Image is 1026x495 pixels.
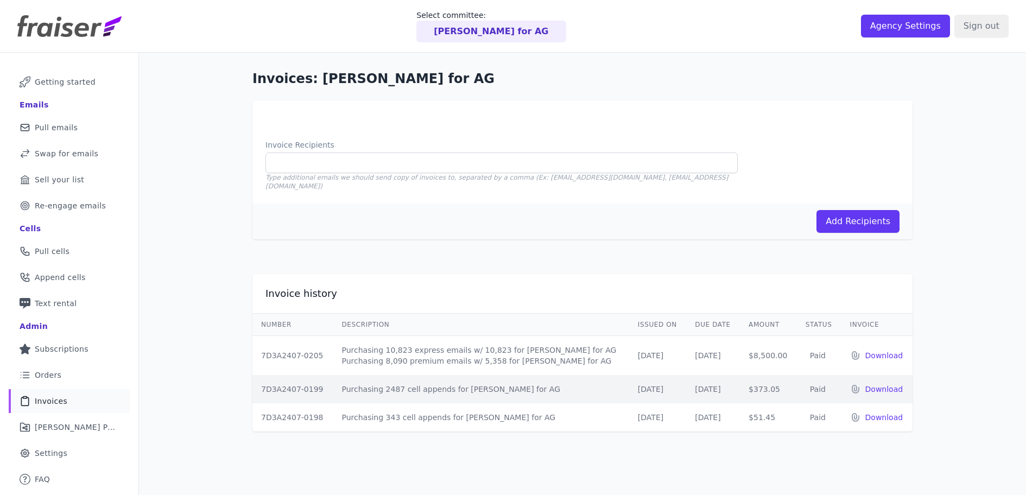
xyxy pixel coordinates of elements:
[865,412,904,423] a: Download
[740,314,797,336] th: Amount
[252,403,333,431] td: 7D3A2407-0198
[333,403,629,431] td: Purchasing 343 cell appends for [PERSON_NAME] for AG
[9,389,130,413] a: Invoices
[865,384,904,395] a: Download
[9,291,130,315] a: Text rental
[20,223,41,234] div: Cells
[35,474,50,485] span: FAQ
[9,415,130,439] a: [PERSON_NAME] Performance
[806,351,830,360] span: Paid
[265,139,738,150] label: Invoice Recipients
[740,375,797,403] td: $373.05
[265,287,337,300] h2: Invoice history
[9,116,130,139] a: Pull emails
[35,174,84,185] span: Sell your list
[416,10,566,42] a: Select committee: [PERSON_NAME] for AG
[629,375,686,403] td: [DATE]
[252,375,333,403] td: 7D3A2407-0199
[35,396,67,407] span: Invoices
[9,337,130,361] a: Subscriptions
[740,336,797,376] td: $8,500.00
[740,403,797,431] td: $51.45
[9,70,130,94] a: Getting started
[806,413,830,422] span: Paid
[686,336,740,376] td: [DATE]
[35,344,88,354] span: Subscriptions
[954,15,1009,37] input: Sign out
[629,314,686,336] th: Issued on
[861,15,950,37] input: Agency Settings
[20,99,49,110] div: Emails
[35,422,117,433] span: [PERSON_NAME] Performance
[35,370,61,380] span: Orders
[9,467,130,491] a: FAQ
[35,122,78,133] span: Pull emails
[252,70,913,87] h1: Invoices: [PERSON_NAME] for AG
[35,298,77,309] span: Text rental
[865,350,904,361] a: Download
[333,336,629,376] td: Purchasing 10,823 express emails w/ 10,823 for [PERSON_NAME] for AG Purchasing 8,090 premium emai...
[20,321,48,332] div: Admin
[333,314,629,336] th: Description
[806,385,830,394] span: Paid
[629,336,686,376] td: [DATE]
[9,168,130,192] a: Sell your list
[434,25,548,38] p: [PERSON_NAME] for AG
[35,200,106,211] span: Re-engage emails
[9,142,130,166] a: Swap for emails
[9,239,130,263] a: Pull cells
[252,336,333,376] td: 7D3A2407-0205
[35,272,86,283] span: Append cells
[252,314,333,336] th: Number
[17,15,122,37] img: Fraiser Logo
[35,448,67,459] span: Settings
[9,265,130,289] a: Append cells
[686,314,740,336] th: Due Date
[629,403,686,431] td: [DATE]
[816,210,900,233] button: Add Recipients
[416,10,566,21] p: Select committee:
[265,173,738,191] p: Type additional emails we should send copy of invoices to, separated by a comma (Ex: [EMAIL_ADDRE...
[35,148,98,159] span: Swap for emails
[841,314,913,336] th: Invoice
[9,441,130,465] a: Settings
[797,314,841,336] th: Status
[9,363,130,387] a: Orders
[9,194,130,218] a: Re-engage emails
[333,375,629,403] td: Purchasing 2487 cell appends for [PERSON_NAME] for AG
[686,403,740,431] td: [DATE]
[35,77,96,87] span: Getting started
[686,375,740,403] td: [DATE]
[35,246,69,257] span: Pull cells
